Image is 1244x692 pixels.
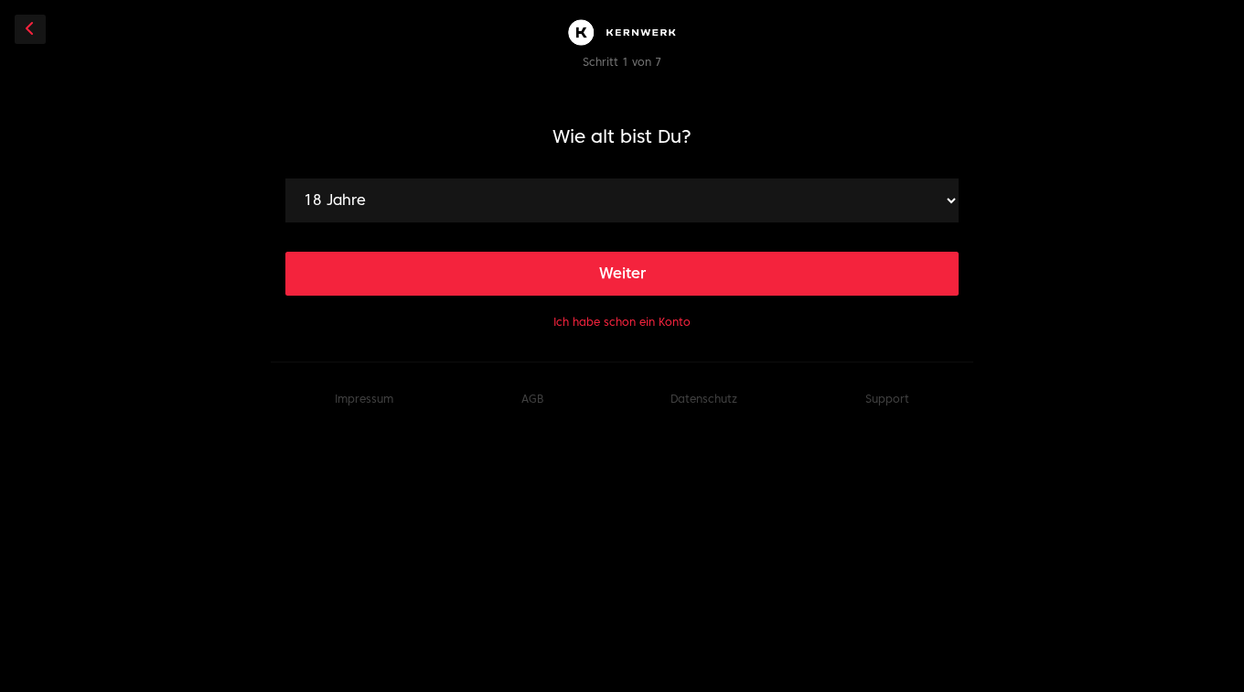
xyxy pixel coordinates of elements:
img: Kernwerk® [563,15,681,50]
a: Impressum [335,392,393,405]
button: Support [865,392,909,406]
span: Schritt 1 von 7 [583,55,661,69]
button: Ich habe schon ein Konto [553,315,691,330]
h1: Wie alt bist Du? [285,124,959,149]
a: Datenschutz [670,392,737,405]
a: AGB [521,392,543,405]
button: Weiter [285,252,959,296]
